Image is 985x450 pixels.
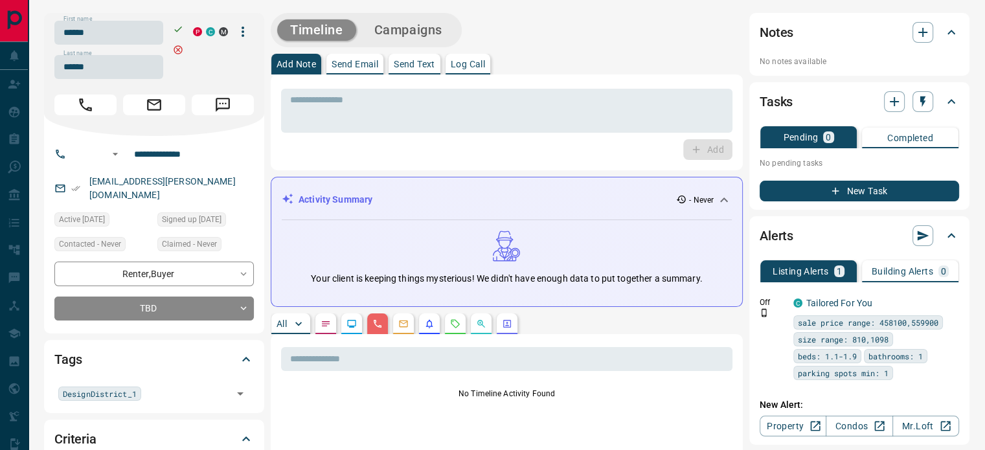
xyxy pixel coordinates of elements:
[54,349,82,370] h2: Tags
[806,298,872,308] a: Tailored For You
[451,60,485,69] p: Log Call
[760,308,769,317] svg: Push Notification Only
[872,267,933,276] p: Building Alerts
[760,225,793,246] h2: Alerts
[123,95,185,115] span: Email
[63,387,137,400] span: DesignDistrict_1
[59,238,121,251] span: Contacted - Never
[394,60,435,69] p: Send Text
[193,27,202,36] div: property.ca
[321,319,331,329] svg: Notes
[219,27,228,36] div: mrloft.ca
[689,194,714,206] p: - Never
[760,181,959,201] button: New Task
[783,133,818,142] p: Pending
[826,416,892,436] a: Condos
[277,19,356,41] button: Timeline
[760,56,959,67] p: No notes available
[826,133,831,142] p: 0
[798,366,889,379] span: parking spots min: 1
[54,212,151,231] div: Sun Jun 12 2022
[798,350,857,363] span: beds: 1.1-1.9
[476,319,486,329] svg: Opportunities
[372,319,383,329] svg: Calls
[332,60,378,69] p: Send Email
[798,333,889,346] span: size range: 810,1098
[231,385,249,403] button: Open
[54,344,254,375] div: Tags
[398,319,409,329] svg: Emails
[206,27,215,36] div: condos.ca
[361,19,455,41] button: Campaigns
[157,212,254,231] div: Sun Apr 11 2010
[192,95,254,115] span: Message
[162,213,221,226] span: Signed up [DATE]
[346,319,357,329] svg: Lead Browsing Activity
[760,398,959,412] p: New Alert:
[54,429,96,449] h2: Criteria
[837,267,842,276] p: 1
[54,297,254,321] div: TBD
[868,350,923,363] span: bathrooms: 1
[54,262,254,286] div: Renter , Buyer
[798,316,938,329] span: sale price range: 458100,559900
[887,133,933,142] p: Completed
[277,60,316,69] p: Add Note
[760,22,793,43] h2: Notes
[760,220,959,251] div: Alerts
[773,267,829,276] p: Listing Alerts
[162,238,217,251] span: Claimed - Never
[59,213,105,226] span: Active [DATE]
[793,298,802,308] div: condos.ca
[311,272,702,286] p: Your client is keeping things mysterious! We didn't have enough data to put together a summary.
[277,319,287,328] p: All
[892,416,959,436] a: Mr.Loft
[450,319,460,329] svg: Requests
[760,86,959,117] div: Tasks
[108,146,123,162] button: Open
[941,267,946,276] p: 0
[760,17,959,48] div: Notes
[424,319,435,329] svg: Listing Alerts
[760,153,959,173] p: No pending tasks
[502,319,512,329] svg: Agent Actions
[282,188,732,212] div: Activity Summary- Never
[63,15,92,23] label: First name
[760,416,826,436] a: Property
[281,388,732,399] p: No Timeline Activity Found
[760,91,793,112] h2: Tasks
[54,95,117,115] span: Call
[760,297,786,308] p: Off
[71,184,80,193] svg: Email Verified
[299,193,372,207] p: Activity Summary
[89,176,236,200] a: [EMAIL_ADDRESS][PERSON_NAME][DOMAIN_NAME]
[63,49,92,58] label: Last name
